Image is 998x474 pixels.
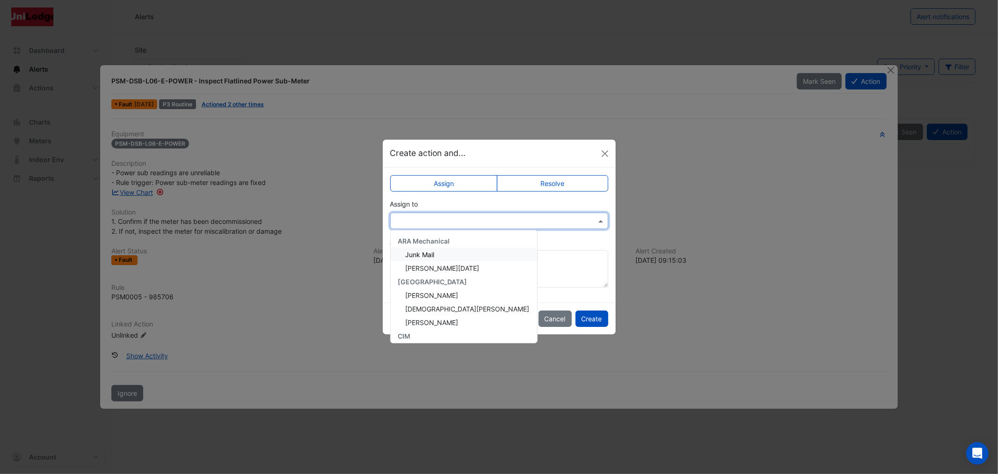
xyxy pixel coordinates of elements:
h5: Create action and... [390,147,466,159]
span: [PERSON_NAME] [406,291,459,299]
span: ARA Mechanical [398,237,450,245]
span: CIM [398,332,411,340]
span: [DEMOGRAPHIC_DATA][PERSON_NAME] [406,305,530,313]
span: [GEOGRAPHIC_DATA] [398,278,467,286]
span: [PERSON_NAME][DATE] [406,264,480,272]
label: Resolve [497,175,608,192]
button: Cancel [539,311,572,327]
button: Create [575,311,608,327]
div: Options List [391,230,537,343]
label: Assign [390,175,498,192]
span: [PERSON_NAME] [406,318,459,326]
span: Junk Mail [406,251,435,259]
div: Open Intercom Messenger [966,442,989,465]
button: Close [598,147,612,161]
label: Assign to [390,199,418,209]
